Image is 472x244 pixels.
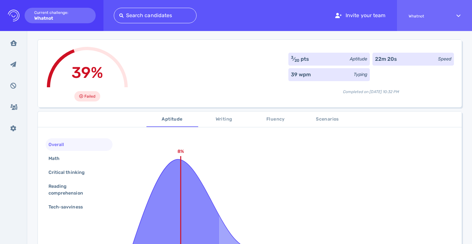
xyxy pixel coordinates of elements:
span: Whatnot [409,14,445,18]
span: 39% [71,63,103,82]
text: 8% [177,149,184,154]
sub: 20 [295,58,299,63]
div: Overall [47,140,72,149]
span: Fluency [254,115,298,123]
div: 22m 20s [375,55,397,63]
span: Scenarios [306,115,349,123]
div: Aptitude [350,56,367,62]
span: Aptitude [150,115,194,123]
div: ⁄ pts [291,55,309,63]
span: Failed [84,92,95,100]
sup: 3 [291,55,294,60]
div: Typing [354,71,367,78]
div: Completed on [DATE] 10:32 PM [288,84,454,95]
span: Writing [202,115,246,123]
div: Reading comprehension [47,182,106,198]
div: Tech-savviness [47,202,91,212]
div: Math [47,154,67,163]
div: 39 wpm [291,71,311,79]
div: Critical thinking [47,168,92,177]
div: Speed [438,56,451,62]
